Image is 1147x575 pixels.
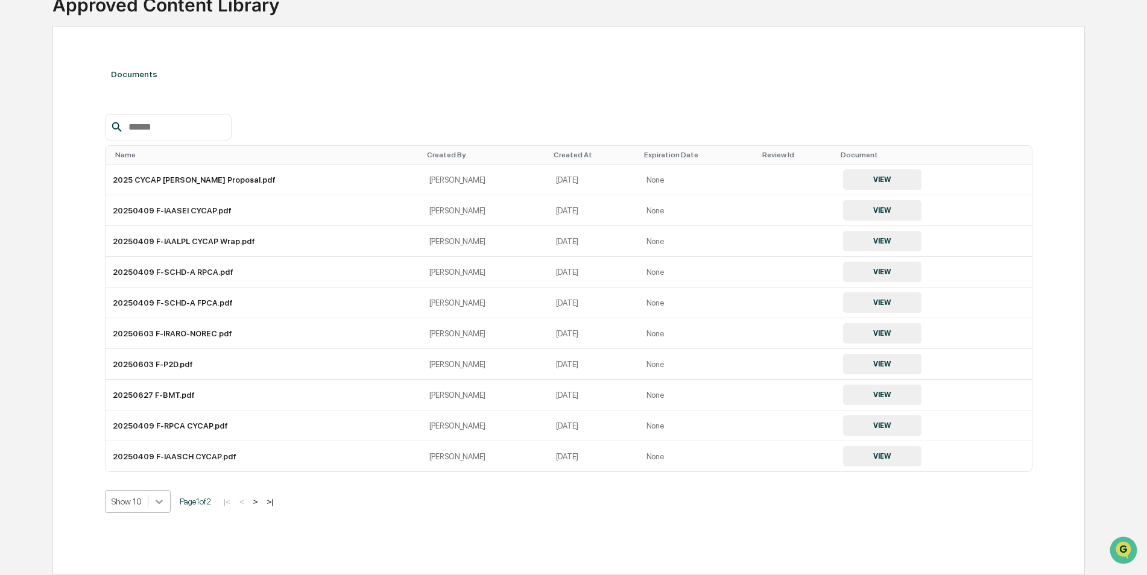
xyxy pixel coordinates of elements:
button: VIEW [843,354,921,374]
td: [PERSON_NAME] [422,349,549,380]
button: >| [263,497,277,507]
div: Toggle SortBy [554,151,634,159]
td: None [639,165,757,195]
div: Toggle SortBy [762,151,831,159]
span: Pylon [120,204,146,213]
div: Documents [105,57,1033,91]
button: VIEW [843,446,921,467]
div: 🖐️ [12,153,22,163]
button: VIEW [843,169,921,190]
td: [DATE] [549,257,639,287]
td: 20250409 F-IAASCH CYCAP.pdf [106,441,422,471]
iframe: Open customer support [1108,535,1141,568]
div: 🗄️ [87,153,97,163]
button: VIEW [843,385,921,405]
td: [DATE] [549,287,639,318]
td: 20250409 F-IAALPL CYCAP Wrap.pdf [106,226,422,257]
button: VIEW [843,292,921,313]
td: [PERSON_NAME] [422,195,549,226]
div: 🔎 [12,176,22,186]
td: None [639,195,757,226]
button: < [236,497,248,507]
input: Clear [31,55,199,68]
td: [PERSON_NAME] [422,226,549,257]
a: 🖐️Preclearance [7,147,83,169]
td: None [639,226,757,257]
button: > [250,497,262,507]
button: VIEW [843,323,921,344]
td: [DATE] [549,380,639,410]
a: 🔎Data Lookup [7,170,81,192]
a: 🗄️Attestations [83,147,154,169]
td: None [639,257,757,287]
td: None [639,318,757,349]
td: [PERSON_NAME] [422,410,549,441]
td: [DATE] [549,226,639,257]
td: [PERSON_NAME] [422,257,549,287]
div: We're available if you need us! [41,104,153,114]
td: None [639,349,757,380]
td: [DATE] [549,349,639,380]
td: 20250409 F-SCHD-A FPCA.pdf [106,287,422,318]
td: 20250409 F-IAASEI CYCAP.pdf [106,195,422,226]
td: [PERSON_NAME] [422,380,549,410]
td: [DATE] [549,318,639,349]
button: VIEW [843,415,921,436]
td: [DATE] [549,165,639,195]
td: [DATE] [549,410,639,441]
td: 20250409 F-RPCA CYCAP.pdf [106,410,422,441]
button: VIEW [843,200,921,221]
td: 20250409 F-SCHD-A RPCA.pdf [106,257,422,287]
span: Data Lookup [24,175,76,187]
td: None [639,410,757,441]
span: Page 1 of 2 [180,497,211,506]
img: 1746055101610-c473b297-6a78-478c-a979-82029cc54cd1 [12,92,34,114]
td: [DATE] [549,195,639,226]
p: How can we help? [12,25,220,45]
td: [DATE] [549,441,639,471]
div: Toggle SortBy [841,151,997,159]
button: VIEW [843,262,921,282]
div: Toggle SortBy [427,151,544,159]
span: Attestations [100,152,150,164]
span: Preclearance [24,152,78,164]
div: Toggle SortBy [1011,151,1027,159]
a: Powered byPylon [85,204,146,213]
td: None [639,287,757,318]
div: Start new chat [41,92,198,104]
td: [PERSON_NAME] [422,287,549,318]
td: [PERSON_NAME] [422,318,549,349]
td: 2025 CYCAP [PERSON_NAME] Proposal.pdf [106,165,422,195]
div: Toggle SortBy [115,151,417,159]
td: None [639,441,757,471]
button: Start new chat [205,96,220,110]
td: [PERSON_NAME] [422,441,549,471]
div: Toggle SortBy [644,151,753,159]
button: |< [220,497,234,507]
td: None [639,380,757,410]
td: 20250627 F-BMT.pdf [106,380,422,410]
td: [PERSON_NAME] [422,165,549,195]
td: 20250603 F-IRARO-NOREC.pdf [106,318,422,349]
td: 20250603 F-P2D.pdf [106,349,422,380]
button: VIEW [843,231,921,251]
